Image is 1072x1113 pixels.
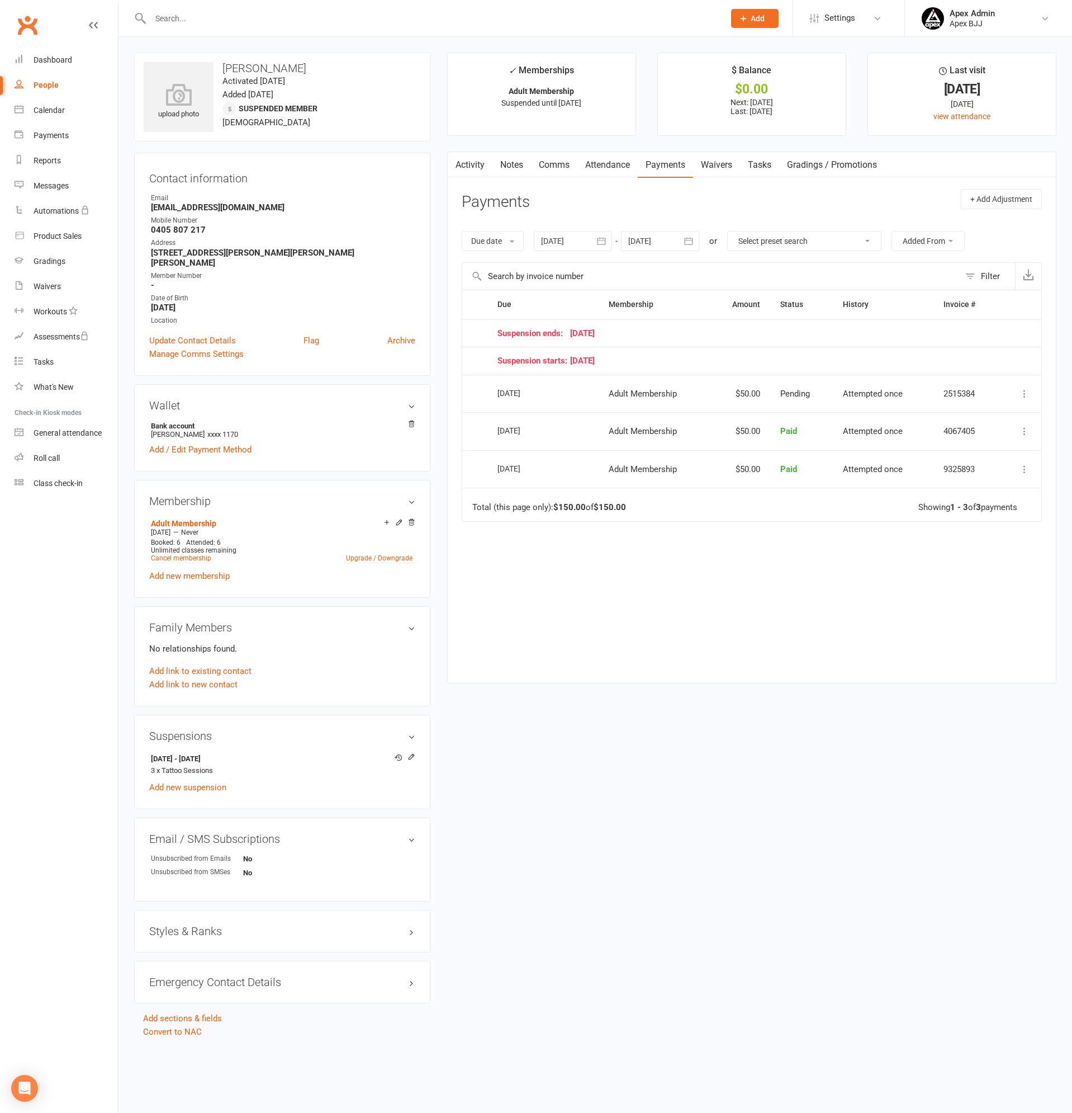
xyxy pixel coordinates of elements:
[15,123,118,148] a: Payments
[462,263,960,290] input: Search by invoice number
[933,112,990,121] a: view attendance
[149,833,415,845] h3: Email / SMS Subscriptions
[151,303,415,313] strong: [DATE]
[34,282,61,291] div: Waivers
[149,621,415,634] h3: Family Members
[15,98,118,123] a: Calendar
[594,502,626,512] strong: $150.00
[731,9,779,28] button: Add
[15,299,118,324] a: Workouts
[509,63,574,84] div: Memberships
[151,202,415,213] strong: [EMAIL_ADDRESS][DOMAIN_NAME]
[553,502,586,512] strong: $150.00
[151,867,243,878] div: Unsubscribed from SMSes
[531,152,577,178] a: Comms
[462,231,524,251] button: Due date
[15,224,118,249] a: Product Sales
[243,855,307,863] strong: No
[151,519,216,528] a: Adult Membership
[933,412,999,450] td: 4067405
[487,290,599,319] th: Due
[34,81,59,89] div: People
[668,83,836,95] div: $0.00
[34,383,74,392] div: What's New
[824,6,855,31] span: Settings
[15,446,118,471] a: Roll call
[609,426,677,436] span: Adult Membership
[933,375,999,413] td: 2515384
[780,464,797,474] span: Paid
[780,426,797,436] span: Paid
[15,274,118,299] a: Waivers
[151,853,243,864] div: Unsubscribed from Emails
[981,270,1000,283] div: Filter
[15,73,118,98] a: People
[950,8,995,18] div: Apex Admin
[143,1027,202,1037] a: Convert to NAC
[710,450,770,488] td: $50.00
[149,678,238,691] a: Add link to new contact
[151,238,415,248] div: Address
[939,63,985,83] div: Last visit
[770,290,833,319] th: Status
[751,14,765,23] span: Add
[668,98,836,116] p: Next: [DATE] Last: [DATE]
[222,76,285,86] time: Activated [DATE]
[151,753,410,765] strong: [DATE] - [DATE]
[149,642,415,655] p: No relationships found.
[15,350,118,375] a: Tasks
[15,148,118,173] a: Reports
[151,225,415,235] strong: 0405 807 217
[11,1075,38,1102] div: Open Intercom Messenger
[34,332,89,341] div: Assessments
[151,315,415,326] div: Location
[509,87,574,96] strong: Adult Membership
[497,356,570,366] span: Suspension starts:
[15,324,118,350] a: Assessments
[922,7,944,30] img: thumb_image1745496852.png
[710,412,770,450] td: $50.00
[710,375,770,413] td: $50.00
[151,529,170,536] span: [DATE]
[740,152,779,178] a: Tasks
[15,471,118,496] a: Class kiosk mode
[151,422,410,430] strong: Bank account
[34,307,67,316] div: Workouts
[472,503,626,512] div: Total (this page only): of
[303,334,319,347] a: Flag
[144,83,214,120] div: upload photo
[149,399,415,412] h3: Wallet
[34,454,60,463] div: Roll call
[34,131,69,140] div: Payments
[710,290,770,319] th: Amount
[599,290,710,319] th: Membership
[933,450,999,488] td: 9325893
[34,232,82,240] div: Product Sales
[976,502,981,512] strong: 3
[149,420,415,440] li: [PERSON_NAME]
[143,1013,222,1024] a: Add sections & fields
[961,189,1042,209] button: + Add Adjustment
[780,389,810,399] span: Pending
[833,290,933,319] th: History
[15,421,118,446] a: General attendance kiosk mode
[151,271,415,281] div: Member Number
[34,357,54,366] div: Tasks
[497,356,989,366] div: [DATE]
[779,152,885,178] a: Gradings / Promotions
[609,464,677,474] span: Adult Membership
[149,334,236,347] a: Update Contact Details
[222,117,310,128] span: [DEMOGRAPHIC_DATA]
[186,539,221,546] span: Attended: 6
[34,479,83,488] div: Class check-in
[732,63,771,83] div: $ Balance
[34,206,79,215] div: Automations
[151,293,415,304] div: Date of Birth
[207,430,238,438] span: xxxx 1170
[497,329,570,338] span: Suspension ends:
[34,181,69,190] div: Messages
[15,173,118,199] a: Messages
[638,152,693,178] a: Payments
[34,428,102,437] div: General attendance
[497,384,549,402] div: [DATE]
